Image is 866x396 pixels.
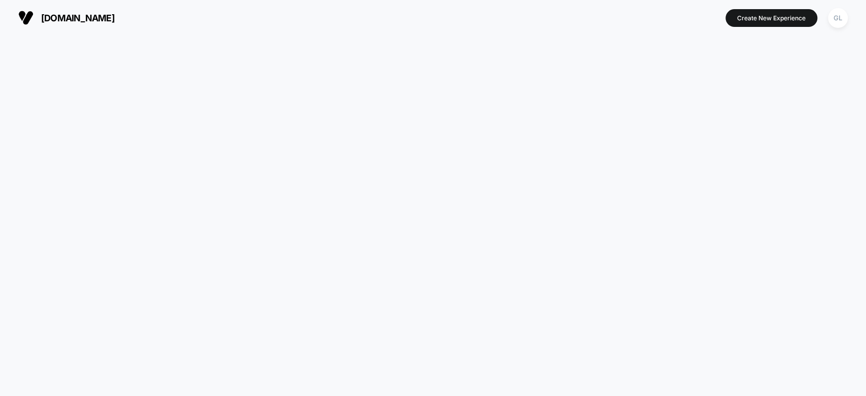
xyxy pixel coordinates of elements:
div: GL [828,8,848,28]
button: [DOMAIN_NAME] [15,10,118,26]
img: Visually logo [18,10,33,25]
button: GL [825,8,851,28]
button: Create New Experience [725,9,817,27]
span: [DOMAIN_NAME] [41,13,115,23]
